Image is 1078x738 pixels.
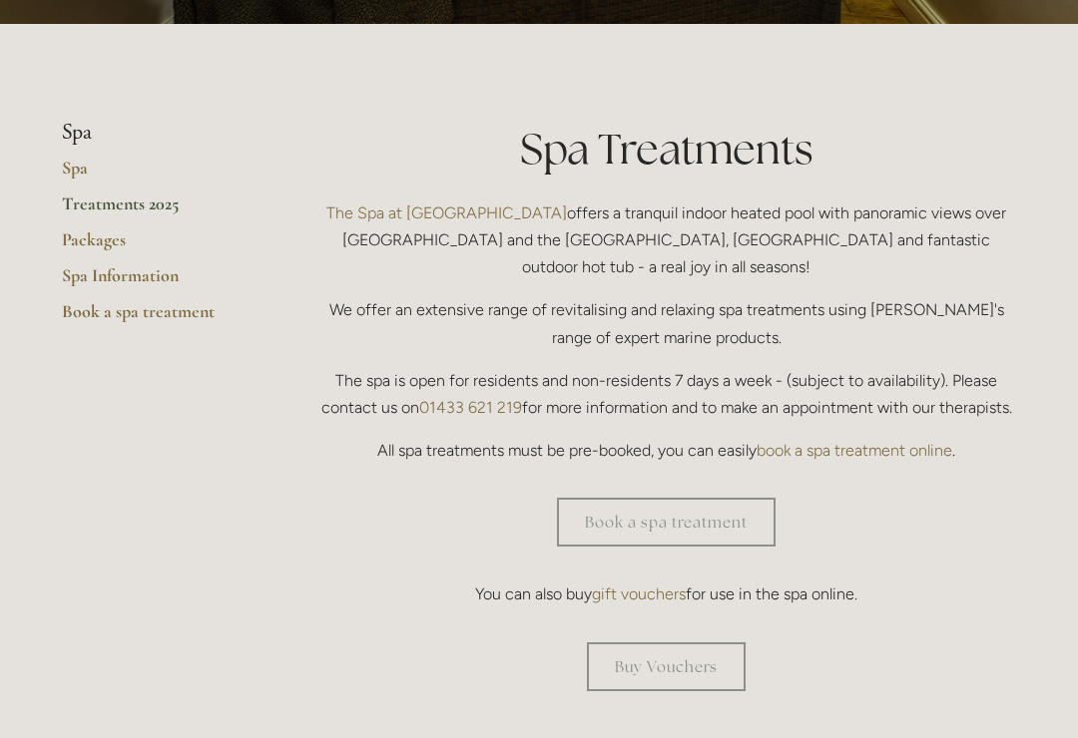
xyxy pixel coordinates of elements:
a: Book a spa treatment [62,300,253,336]
a: Book a spa treatment [557,498,776,547]
a: gift vouchers [592,584,686,603]
a: Packages [62,228,253,264]
p: All spa treatments must be pre-booked, you can easily . [316,437,1016,464]
p: offers a tranquil indoor heated pool with panoramic views over [GEOGRAPHIC_DATA] and the [GEOGRAP... [316,199,1016,281]
a: book a spa treatment online [757,441,952,460]
a: Buy Vouchers [587,642,746,691]
a: The Spa at [GEOGRAPHIC_DATA] [326,203,567,222]
li: Spa [62,120,253,146]
a: 01433 621 219 [419,398,522,417]
a: Spa Information [62,264,253,300]
a: Spa [62,157,253,192]
p: You can also buy for use in the spa online. [316,580,1016,607]
a: Treatments 2025 [62,192,253,228]
h1: Spa Treatments [316,120,1016,179]
p: The spa is open for residents and non-residents 7 days a week - (subject to availability). Please... [316,367,1016,421]
p: We offer an extensive range of revitalising and relaxing spa treatments using [PERSON_NAME]'s ran... [316,296,1016,350]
